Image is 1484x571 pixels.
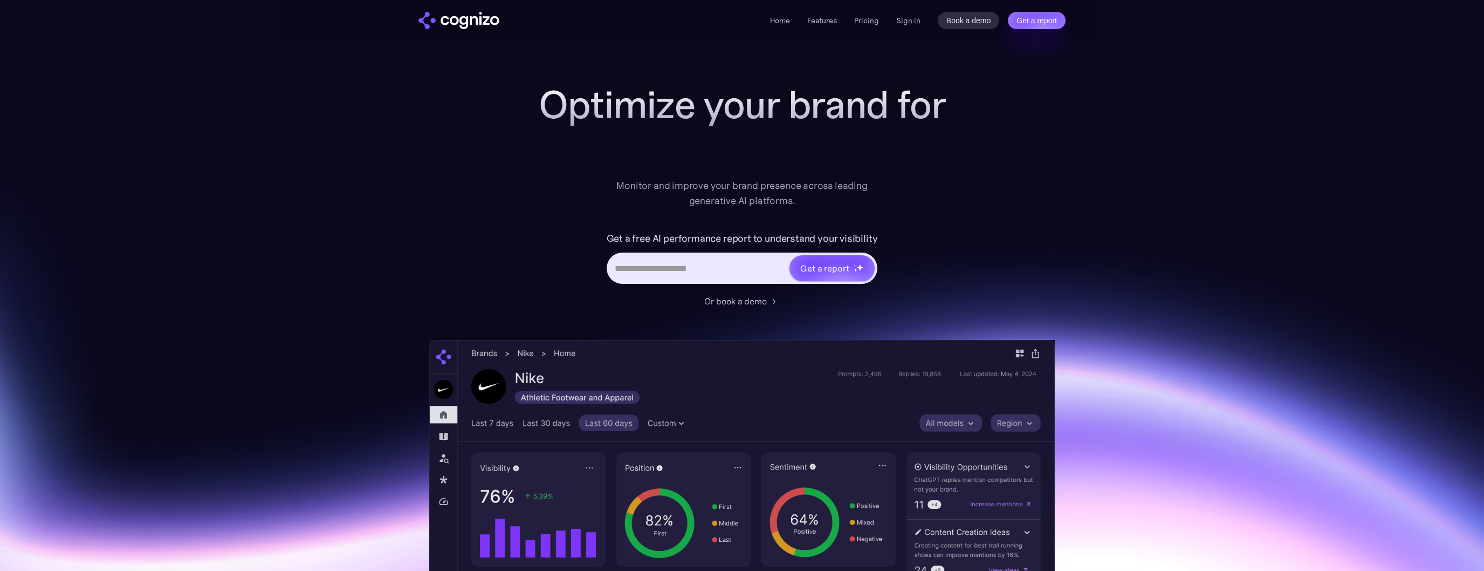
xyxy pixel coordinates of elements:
[607,230,878,247] label: Get a free AI performance report to understand your visibility
[1008,12,1066,29] a: Get a report
[854,16,879,25] a: Pricing
[418,12,499,29] img: cognizo logo
[609,178,875,208] div: Monitor and improve your brand presence across leading generative AI platforms.
[704,295,767,308] div: Or book a demo
[854,264,855,266] img: star
[607,230,878,289] form: Hero URL Input Form
[704,295,780,308] a: Or book a demo
[800,262,849,275] div: Get a report
[896,14,920,27] a: Sign in
[418,12,499,29] a: home
[854,268,857,272] img: star
[788,254,876,282] a: Get a reportstarstarstar
[526,83,958,126] h1: Optimize your brand for
[856,264,863,271] img: star
[770,16,790,25] a: Home
[938,12,1000,29] a: Book a demo
[807,16,837,25] a: Features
